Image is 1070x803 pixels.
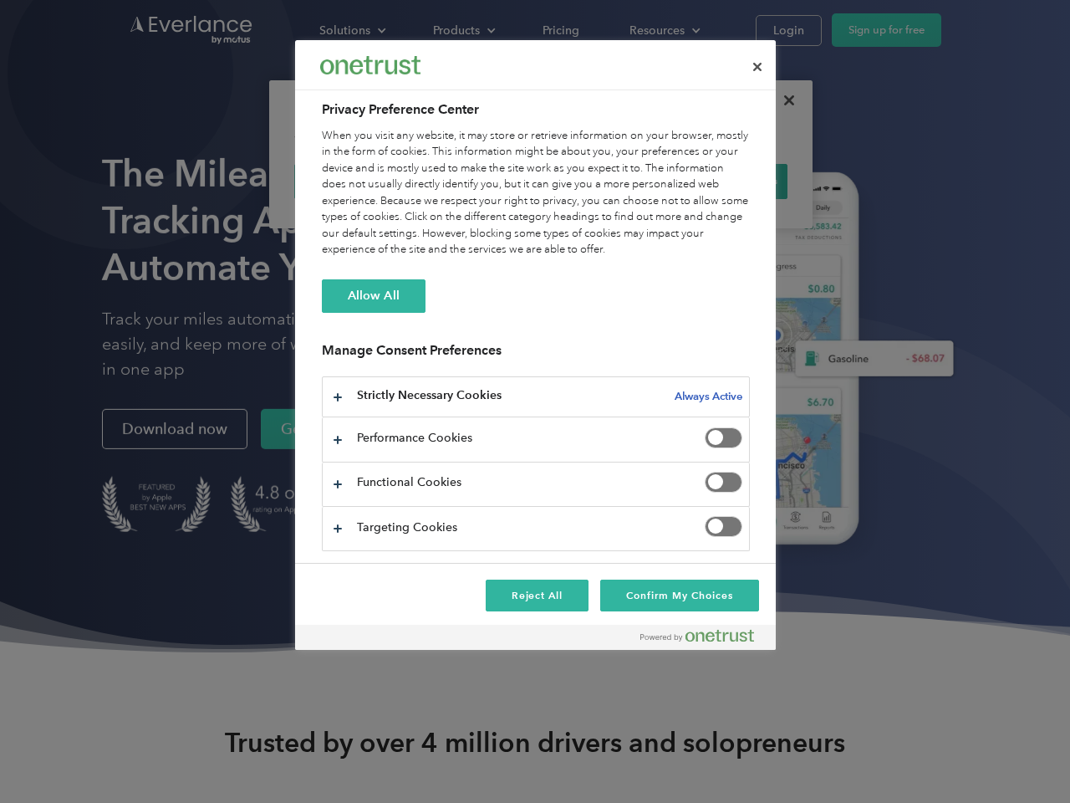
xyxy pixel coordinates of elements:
[322,279,425,313] button: Allow All
[322,342,750,368] h3: Manage Consent Preferences
[486,580,589,611] button: Reject All
[600,580,758,611] button: Confirm My Choices
[295,40,776,650] div: Privacy Preference Center
[739,49,776,85] button: Close
[295,40,776,650] div: Preference center
[322,100,750,120] h2: Privacy Preference Center
[322,128,750,258] div: When you visit any website, it may store or retrieve information on your browser, mostly in the f...
[320,56,420,74] img: Everlance
[320,49,420,82] div: Everlance
[640,629,754,642] img: Powered by OneTrust Opens in a new Tab
[640,629,767,650] a: Powered by OneTrust Opens in a new Tab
